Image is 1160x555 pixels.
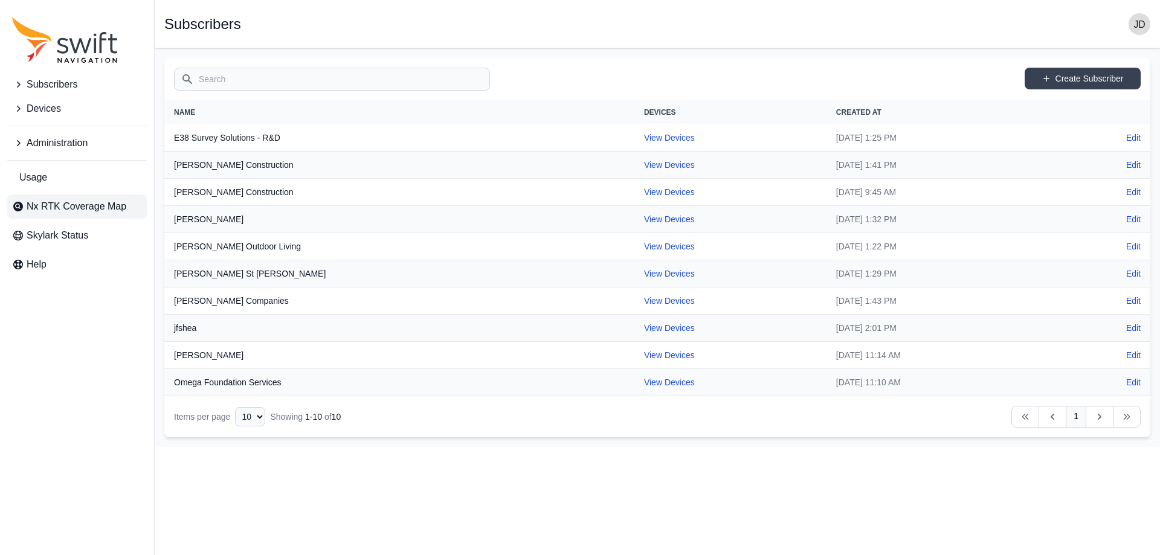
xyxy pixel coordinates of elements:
a: 1 [1066,406,1086,428]
h1: Subscribers [164,17,241,31]
th: [PERSON_NAME] St [PERSON_NAME] [164,260,634,287]
td: [DATE] 1:41 PM [826,152,1057,179]
td: [DATE] 1:22 PM [826,233,1057,260]
a: View Devices [644,133,695,143]
a: Edit [1126,213,1141,225]
a: Skylark Status [7,223,147,248]
span: Usage [19,170,47,185]
th: [PERSON_NAME] Construction [164,179,634,206]
th: Name [164,100,634,124]
th: Created At [826,100,1057,124]
a: View Devices [644,377,695,387]
a: Nx RTK Coverage Map [7,194,147,219]
div: Showing of [270,411,341,423]
td: [DATE] 9:45 AM [826,179,1057,206]
button: Administration [7,131,147,155]
th: E38 Survey Solutions - R&D [164,124,634,152]
a: Edit [1126,349,1141,361]
a: View Devices [644,350,695,360]
span: Administration [27,136,88,150]
button: Subscribers [7,72,147,97]
td: [DATE] 1:32 PM [826,206,1057,233]
th: Omega Foundation Services [164,369,634,396]
th: [PERSON_NAME] Construction [164,152,634,179]
a: Edit [1126,268,1141,280]
input: Search [174,68,490,91]
span: Devices [27,101,61,116]
a: Edit [1126,322,1141,334]
a: View Devices [644,160,695,170]
a: Edit [1126,132,1141,144]
a: Create Subscriber [1025,68,1141,89]
span: 10 [332,412,341,422]
a: Edit [1126,240,1141,252]
a: Edit [1126,159,1141,171]
span: Subscribers [27,77,77,92]
a: View Devices [644,296,695,306]
a: View Devices [644,242,695,251]
a: View Devices [644,187,695,197]
td: [DATE] 11:10 AM [826,369,1057,396]
span: Skylark Status [27,228,88,243]
nav: Table navigation [164,396,1150,437]
th: [PERSON_NAME] [164,342,634,369]
span: 1 - 10 [305,412,322,422]
a: View Devices [644,214,695,224]
td: [DATE] 1:29 PM [826,260,1057,287]
th: [PERSON_NAME] [164,206,634,233]
span: Items per page [174,412,230,422]
th: jfshea [164,315,634,342]
a: Edit [1126,295,1141,307]
a: View Devices [644,323,695,333]
td: [DATE] 1:43 PM [826,287,1057,315]
a: View Devices [644,269,695,278]
th: [PERSON_NAME] Outdoor Living [164,233,634,260]
td: [DATE] 11:14 AM [826,342,1057,369]
button: Devices [7,97,147,121]
th: Devices [634,100,826,124]
a: Help [7,252,147,277]
span: Help [27,257,47,272]
a: Edit [1126,186,1141,198]
span: Nx RTK Coverage Map [27,199,126,214]
a: Usage [7,165,147,190]
img: user photo [1129,13,1150,35]
th: [PERSON_NAME] Companies [164,287,634,315]
a: Edit [1126,376,1141,388]
td: [DATE] 2:01 PM [826,315,1057,342]
td: [DATE] 1:25 PM [826,124,1057,152]
select: Display Limit [235,407,265,426]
